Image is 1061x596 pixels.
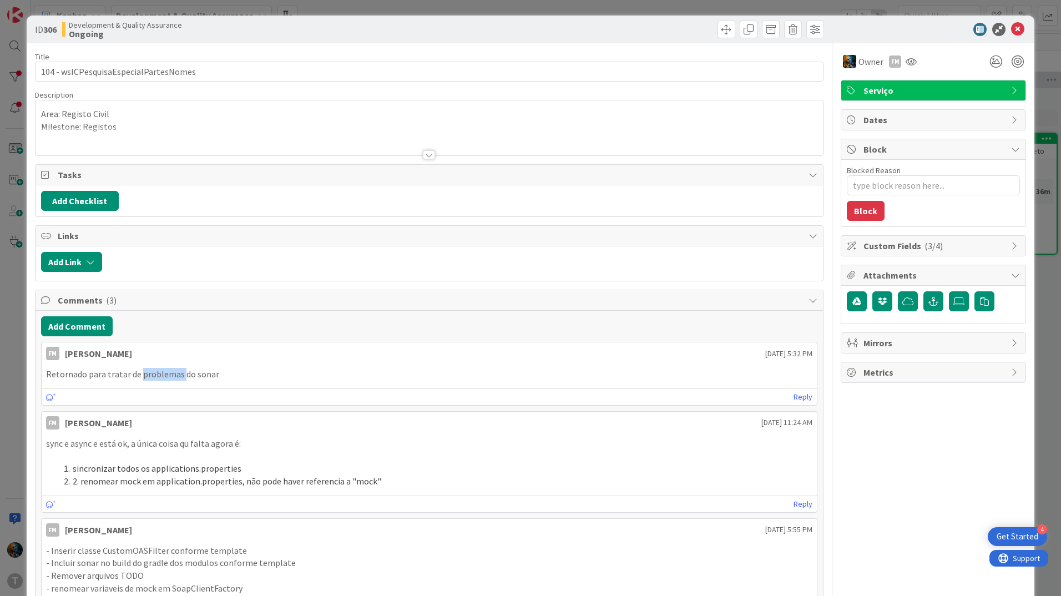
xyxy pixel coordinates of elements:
[863,336,1006,350] span: Mirrors
[863,239,1006,252] span: Custom Fields
[1037,524,1047,534] div: 4
[46,523,59,537] div: FM
[765,348,812,360] span: [DATE] 5:32 PM
[765,524,812,536] span: [DATE] 5:55 PM
[65,347,132,360] div: [PERSON_NAME]
[65,416,132,430] div: [PERSON_NAME]
[69,21,182,29] span: Development & Quality Assurance
[65,523,132,537] div: [PERSON_NAME]
[924,240,943,251] span: ( 3/4 )
[863,269,1006,282] span: Attachments
[41,252,102,272] button: Add Link
[23,2,50,15] span: Support
[858,55,883,68] span: Owner
[863,143,1006,156] span: Block
[46,347,59,360] div: FM
[46,544,812,557] p: - Inserir classe CustomOASFilter conforme template
[58,229,803,243] span: Links
[997,531,1038,542] div: Get Started
[46,368,812,381] p: Retornado para tratar de problemas do sonar
[988,527,1047,546] div: Open Get Started checklist, remaining modules: 4
[889,55,901,68] div: FM
[43,24,57,35] b: 306
[59,462,812,475] li: sincronizar todos os applications.properties
[35,23,57,36] span: ID
[58,294,803,307] span: Comments
[41,120,817,133] p: Milestone: Registos
[59,475,812,488] li: 2. renomear mock em application.properties, não pode haver referencia a "mock"
[46,437,812,450] p: sync e async e está ok, a única coisa qu falta agora é:
[863,84,1006,97] span: Serviço
[58,168,803,181] span: Tasks
[69,29,182,38] b: Ongoing
[35,52,49,62] label: Title
[843,55,856,68] img: JC
[46,557,812,569] p: - Incluir sonar no build do gradle dos modulos conforme template
[46,582,812,595] p: - renomear variaveis de mock em SoapClientFactory
[847,201,885,221] button: Block
[41,316,113,336] button: Add Comment
[863,366,1006,379] span: Metrics
[863,113,1006,127] span: Dates
[41,191,119,211] button: Add Checklist
[41,108,817,120] p: Area: Registo Civil
[106,295,117,306] span: ( 3 )
[794,497,812,511] a: Reply
[794,390,812,404] a: Reply
[35,90,73,100] span: Description
[46,569,812,582] p: - Remover arquivos TODO
[46,416,59,430] div: FM
[35,62,823,82] input: type card name here...
[761,417,812,428] span: [DATE] 11:24 AM
[847,165,901,175] label: Blocked Reason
